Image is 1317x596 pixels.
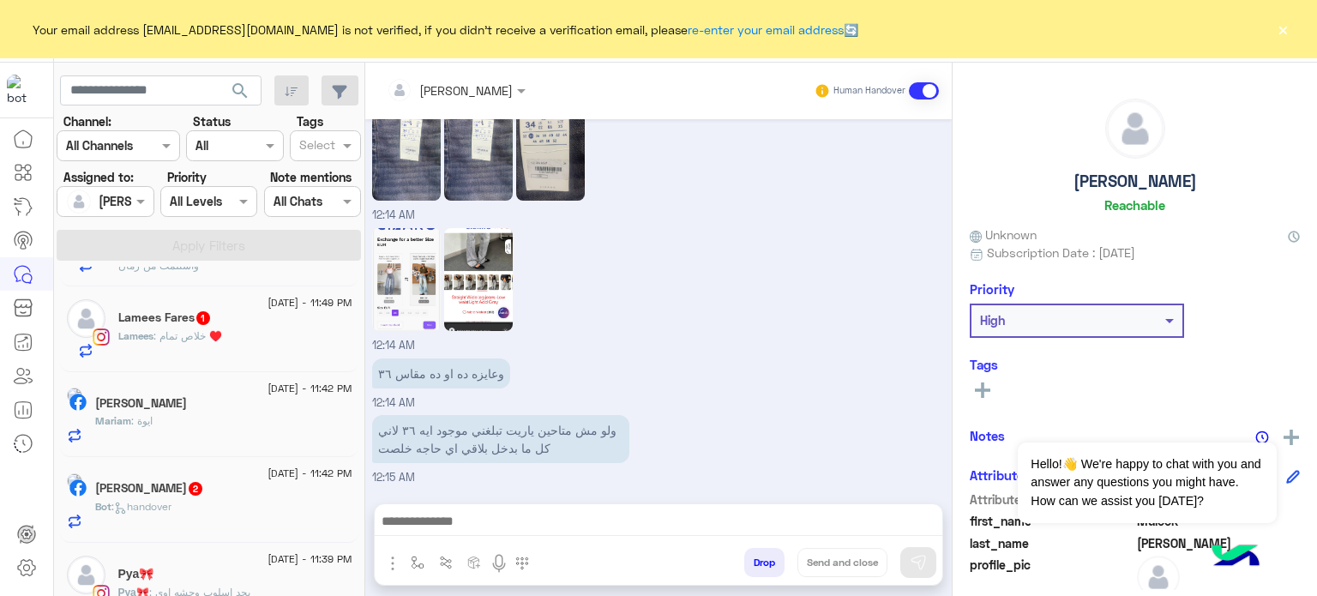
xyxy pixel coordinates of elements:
h6: Priority [970,281,1014,297]
img: Facebook [69,479,87,497]
span: [DATE] - 11:42 PM [268,466,352,481]
label: Tags [297,112,323,130]
img: Image [444,228,513,331]
img: send attachment [382,553,403,574]
button: search [219,75,262,112]
span: : handover [111,500,171,513]
img: Instagram [93,328,110,346]
p: 11/9/2025, 12:15 AM [372,415,629,463]
img: picture [67,388,82,403]
p: 11/9/2025, 12:14 AM [372,358,510,388]
span: Unknown [970,226,1037,244]
span: [DATE] - 11:39 PM [268,551,352,567]
img: defaultAdmin.png [1106,99,1164,158]
h6: Attributes [970,467,1031,483]
span: 12:14 AM [372,208,415,221]
label: Assigned to: [63,168,134,186]
span: profile_pic [970,556,1134,595]
h6: Reachable [1104,197,1165,213]
span: [DATE] - 11:49 PM [268,295,352,310]
span: search [230,81,250,101]
img: defaultAdmin.png [67,556,105,594]
span: first_name [970,512,1134,530]
img: defaultAdmin.png [67,190,91,214]
button: Trigger scenario [432,548,460,576]
button: create order [460,548,489,576]
img: Image [444,98,513,201]
button: Drop [744,548,785,577]
h5: Mariam Farah [95,396,187,411]
img: 919860931428189 [7,75,38,105]
span: last_name [970,534,1134,552]
img: picture [67,473,82,489]
div: Select [297,135,335,158]
span: 2 [189,482,202,496]
img: Image [372,98,441,201]
h6: Notes [970,428,1005,443]
span: Hello!👋 We're happy to chat with you and answer any questions you might have. How can we assist y... [1018,442,1276,523]
img: Trigger scenario [439,556,453,569]
span: Subscription Date : [DATE] [987,244,1135,262]
label: Priority [167,168,207,186]
img: make a call [515,557,529,570]
label: Channel: [63,112,111,130]
span: 1 [196,311,210,325]
label: Note mentions [270,168,352,186]
img: add [1284,430,1299,445]
img: create order [467,556,481,569]
h5: Lamees Fares [118,310,212,325]
a: re-enter your email address [688,22,844,37]
h5: [PERSON_NAME] [1073,172,1197,191]
img: Image [516,98,585,201]
h5: Alaa Elksas [95,481,204,496]
label: Status [193,112,231,130]
img: send voice note [489,553,509,574]
span: Your email address [EMAIL_ADDRESS][DOMAIN_NAME] is not verified, if you didn't receive a verifica... [33,21,858,39]
small: Human Handover [833,84,905,98]
span: Lamees [118,329,153,342]
img: send message [910,554,927,571]
span: ايوة [131,414,153,427]
img: hulul-logo.png [1206,527,1266,587]
button: select flow [404,548,432,576]
img: defaultAdmin.png [67,299,105,338]
button: Apply Filters [57,230,361,261]
span: Ahmed [1137,534,1301,552]
span: 12:15 AM [372,471,415,484]
button: Send and close [797,548,887,577]
button: × [1274,21,1291,38]
span: Attribute Name [970,491,1134,509]
span: Mariam [95,414,131,427]
img: Image [372,228,441,331]
span: [DATE] - 11:42 PM [268,381,352,396]
span: 12:14 AM [372,396,415,409]
span: Bot [95,500,111,513]
img: select flow [411,556,424,569]
span: خلاص تمام ♥️ [153,329,222,342]
img: Facebook [69,394,87,411]
h6: Tags [970,357,1300,372]
h5: Руа🎀 [118,567,154,581]
span: 12:14 AM [372,339,415,352]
